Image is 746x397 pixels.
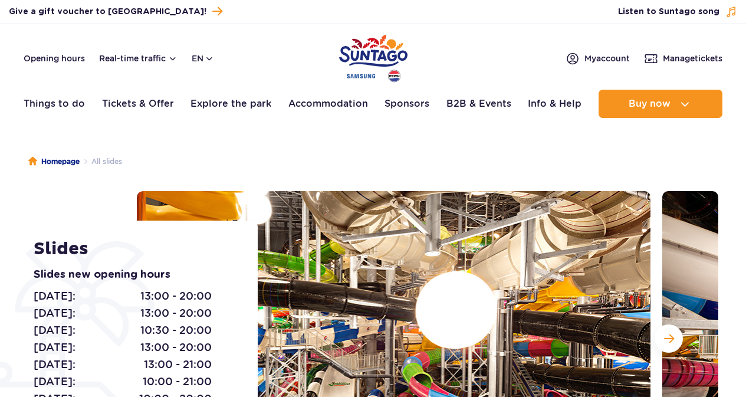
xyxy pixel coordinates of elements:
[655,324,683,353] button: Next slide
[99,54,178,63] button: Real-time traffic
[618,6,719,18] span: Listen to Suntago song
[34,267,231,283] p: Slides new opening hours
[663,53,722,64] span: Manage tickets
[192,53,214,64] button: en
[339,29,407,84] a: Park of Poland
[446,90,511,118] a: B2B & Events
[584,53,630,64] span: My account
[24,90,85,118] a: Things to do
[144,356,212,373] span: 13:00 - 21:00
[143,373,212,390] span: 10:00 - 21:00
[528,90,581,118] a: Info & Help
[140,339,212,356] span: 13:00 - 20:00
[34,288,75,304] span: [DATE]:
[618,6,737,18] button: Listen to Suntago song
[28,156,80,168] a: Homepage
[566,51,630,65] a: Myaccount
[384,90,429,118] a: Sponsors
[599,90,722,118] button: Buy now
[140,305,212,321] span: 13:00 - 20:00
[140,288,212,304] span: 13:00 - 20:00
[190,90,271,118] a: Explore the park
[644,51,722,65] a: Managetickets
[102,90,174,118] a: Tickets & Offer
[9,6,206,18] span: Give a gift voucher to [GEOGRAPHIC_DATA]!
[34,238,231,260] h1: Slides
[34,322,75,339] span: [DATE]:
[24,53,85,64] a: Opening hours
[9,4,222,19] a: Give a gift voucher to [GEOGRAPHIC_DATA]!
[34,305,75,321] span: [DATE]:
[140,322,212,339] span: 10:30 - 20:00
[34,373,75,390] span: [DATE]:
[80,156,122,168] li: All slides
[34,339,75,356] span: [DATE]:
[629,99,671,109] span: Buy now
[288,90,368,118] a: Accommodation
[34,356,75,373] span: [DATE]:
